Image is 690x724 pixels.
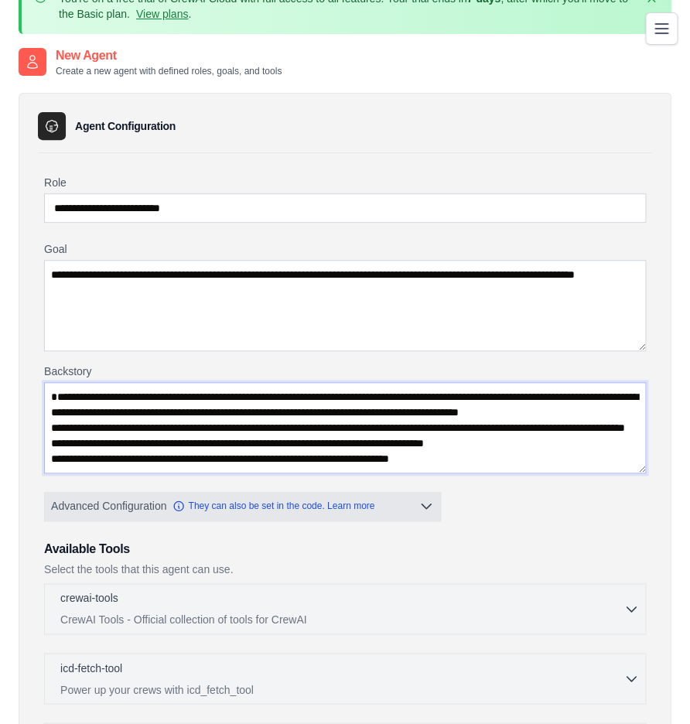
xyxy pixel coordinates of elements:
[51,660,639,697] button: icd-fetch-tool Power up your crews with icd_fetch_tool
[44,562,646,577] p: Select the tools that this agent can use.
[60,590,118,606] p: crewai-tools
[60,612,623,627] p: CrewAI Tools - Official collection of tools for CrewAI
[51,590,639,627] button: crewai-tools CrewAI Tools - Official collection of tools for CrewAI
[45,492,440,520] button: Advanced Configuration They can also be set in the code. Learn more
[44,241,646,257] label: Goal
[44,175,646,190] label: Role
[44,364,646,379] label: Backstory
[645,12,678,45] button: Toggle navigation
[60,660,122,675] p: icd-fetch-tool
[172,500,374,512] a: They can also be set in the code. Learn more
[75,118,176,134] h3: Agent Configuration
[60,681,623,697] p: Power up your crews with icd_fetch_tool
[56,46,282,65] h2: New Agent
[56,65,282,77] p: Create a new agent with defined roles, goals, and tools
[51,498,166,514] span: Advanced Configuration
[44,540,646,558] h3: Available Tools
[136,8,188,20] a: View plans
